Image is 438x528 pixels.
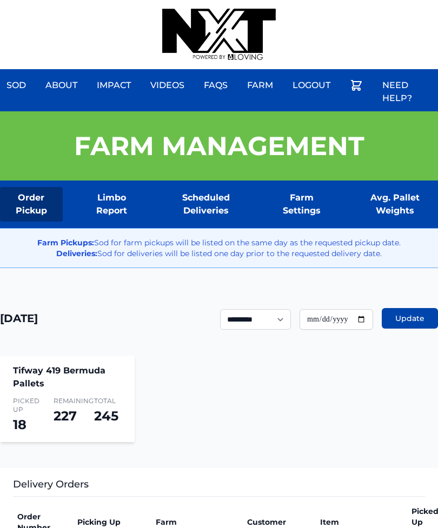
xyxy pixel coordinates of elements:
[56,249,97,258] strong: Deliveries:
[241,72,280,98] a: Farm
[13,417,26,432] span: 18
[197,72,234,98] a: FAQs
[161,187,251,222] a: Scheduled Deliveries
[13,477,425,497] h3: Delivery Orders
[13,364,122,390] h4: Tifway 419 Bermuda Pallets
[37,238,94,248] strong: Farm Pickups:
[376,72,438,111] a: Need Help?
[395,313,424,324] span: Update
[74,133,364,159] h1: Farm Management
[54,408,77,424] span: 227
[162,9,276,61] img: nextdaysod.com Logo
[90,72,137,98] a: Impact
[94,408,118,424] span: 245
[144,72,191,98] a: Videos
[80,187,144,222] a: Limbo Report
[54,397,81,405] span: Remaining
[94,397,122,405] span: Total
[39,72,84,98] a: About
[286,72,337,98] a: Logout
[13,397,41,414] span: Picked Up
[351,187,438,222] a: Avg. Pallet Weights
[269,187,334,222] a: Farm Settings
[382,308,438,329] button: Update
